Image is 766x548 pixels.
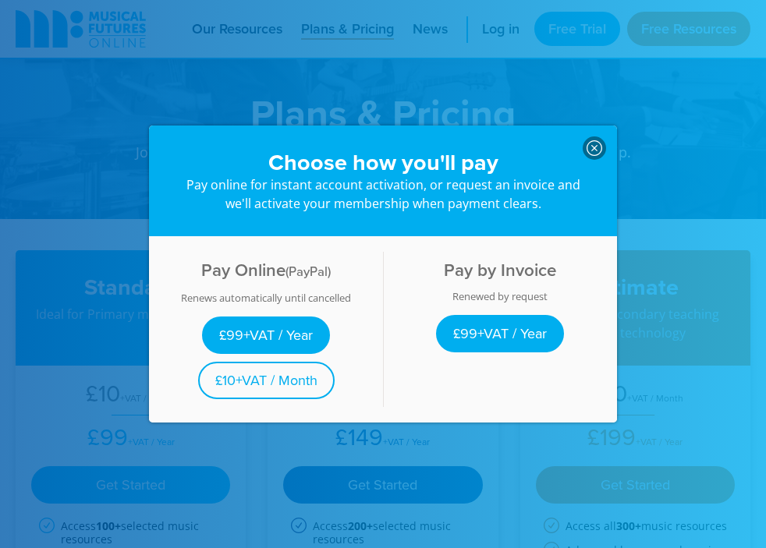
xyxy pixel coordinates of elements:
div: Renews automatically until cancelled [158,292,374,304]
h4: Pay Online [158,260,374,282]
a: £99+VAT / Year [202,316,330,354]
a: £10+VAT / Month [198,362,335,399]
p: Pay online for instant account activation, or request an invoice and we'll activate your membersh... [180,175,586,213]
span: (PayPal) [285,262,331,281]
h3: Choose how you'll pay [180,149,586,176]
h4: Pay by Invoice [392,260,608,281]
div: Renewed by request [392,290,608,302]
a: £99+VAT / Year [436,315,564,352]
